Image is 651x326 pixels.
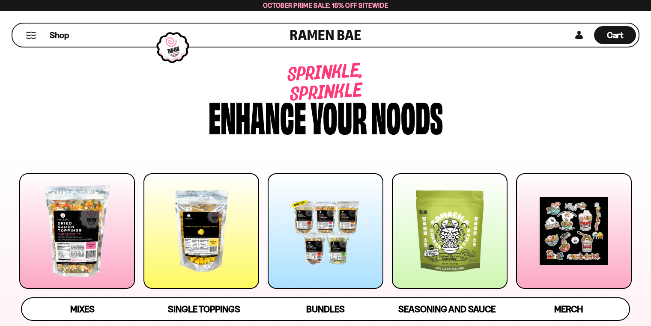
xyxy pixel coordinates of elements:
[50,26,69,44] a: Shop
[265,298,386,320] a: Bundles
[311,95,367,136] div: your
[594,24,636,47] div: Cart
[554,304,583,314] span: Merch
[25,32,37,39] button: Mobile Menu Trigger
[22,298,143,320] a: Mixes
[371,95,443,136] div: noods
[50,30,69,41] span: Shop
[168,304,240,314] span: Single Toppings
[306,304,345,314] span: Bundles
[263,1,388,9] span: October Prime Sale: 15% off Sitewide
[70,304,95,314] span: Mixes
[209,95,306,136] div: Enhance
[508,298,629,320] a: Merch
[398,304,496,314] span: Seasoning and Sauce
[143,298,265,320] a: Single Toppings
[386,298,508,320] a: Seasoning and Sauce
[607,30,624,40] span: Cart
